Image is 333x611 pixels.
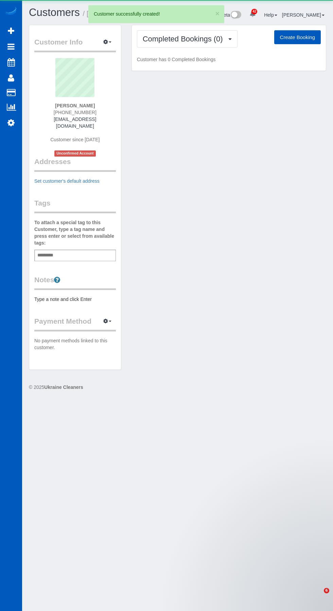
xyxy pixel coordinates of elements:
[264,12,277,18] a: Help
[55,103,95,108] strong: [PERSON_NAME]
[54,110,97,115] span: [PHONE_NUMBER]
[54,116,96,129] a: [EMAIL_ADDRESS][DOMAIN_NAME]
[29,384,326,391] div: © 2025
[34,296,116,303] pre: Type a note and click Enter
[230,11,241,20] img: New interface
[34,219,116,246] label: To attach a special tag to this Customer, type a tag name and press enter or select from availabl...
[34,178,100,184] a: Set customer's default address
[137,56,321,63] p: Customer has 0 Completed Bookings
[324,588,329,593] span: 6
[282,12,325,18] a: [PERSON_NAME]
[94,11,219,17] div: Customer successfully created!
[246,7,259,22] a: 42
[215,10,220,17] button: ×
[310,588,326,604] iframe: Intercom live chat
[34,316,116,331] legend: Payment Method
[50,137,100,142] span: Customer since [DATE]
[29,6,80,18] a: Customers
[4,7,18,16] img: Automaid Logo
[143,35,226,43] span: Completed Bookings (0)
[54,150,96,156] span: Unconfirmed Account
[44,384,83,390] strong: Ukraine Cleaners
[137,30,238,48] button: Completed Bookings (0)
[83,10,143,17] small: / [PERSON_NAME]
[34,198,116,213] legend: Tags
[34,37,116,52] legend: Customer Info
[34,275,116,290] legend: Notes
[221,12,242,18] a: Beta
[34,337,116,351] p: No payment methods linked to this customer.
[274,30,321,44] button: Create Booking
[251,9,257,14] span: 42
